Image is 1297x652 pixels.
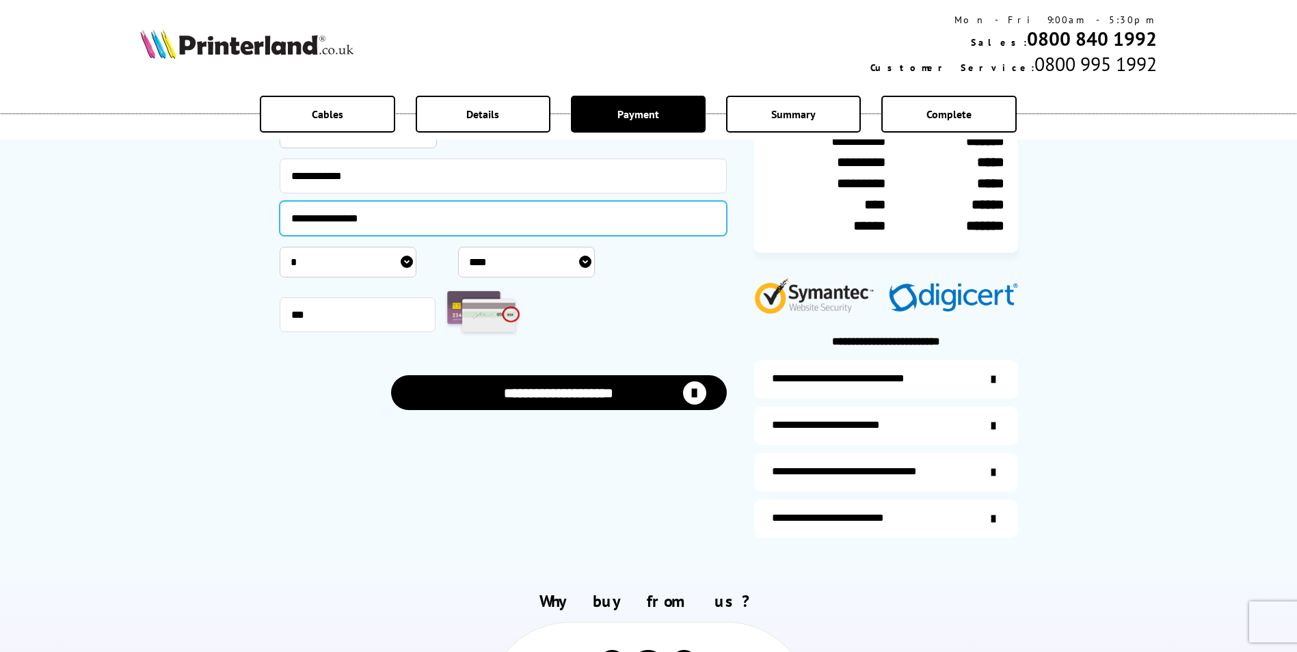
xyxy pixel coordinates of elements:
a: 0800 840 1992 [1027,26,1157,51]
span: Sales: [971,36,1027,49]
a: additional-ink [754,360,1018,398]
span: Summary [771,107,816,121]
div: Mon - Fri 9:00am - 5:30pm [870,14,1157,26]
a: secure-website [754,500,1018,538]
span: Cables [312,107,343,121]
span: Payment [617,107,659,121]
span: Details [466,107,499,121]
a: additional-cables [754,453,1018,491]
span: 0800 995 1992 [1034,51,1157,77]
h2: Why buy from us? [140,590,1156,612]
span: Customer Service: [870,62,1034,74]
img: Printerland Logo [140,29,353,59]
a: items-arrive [754,407,1018,445]
span: Complete [926,107,972,121]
